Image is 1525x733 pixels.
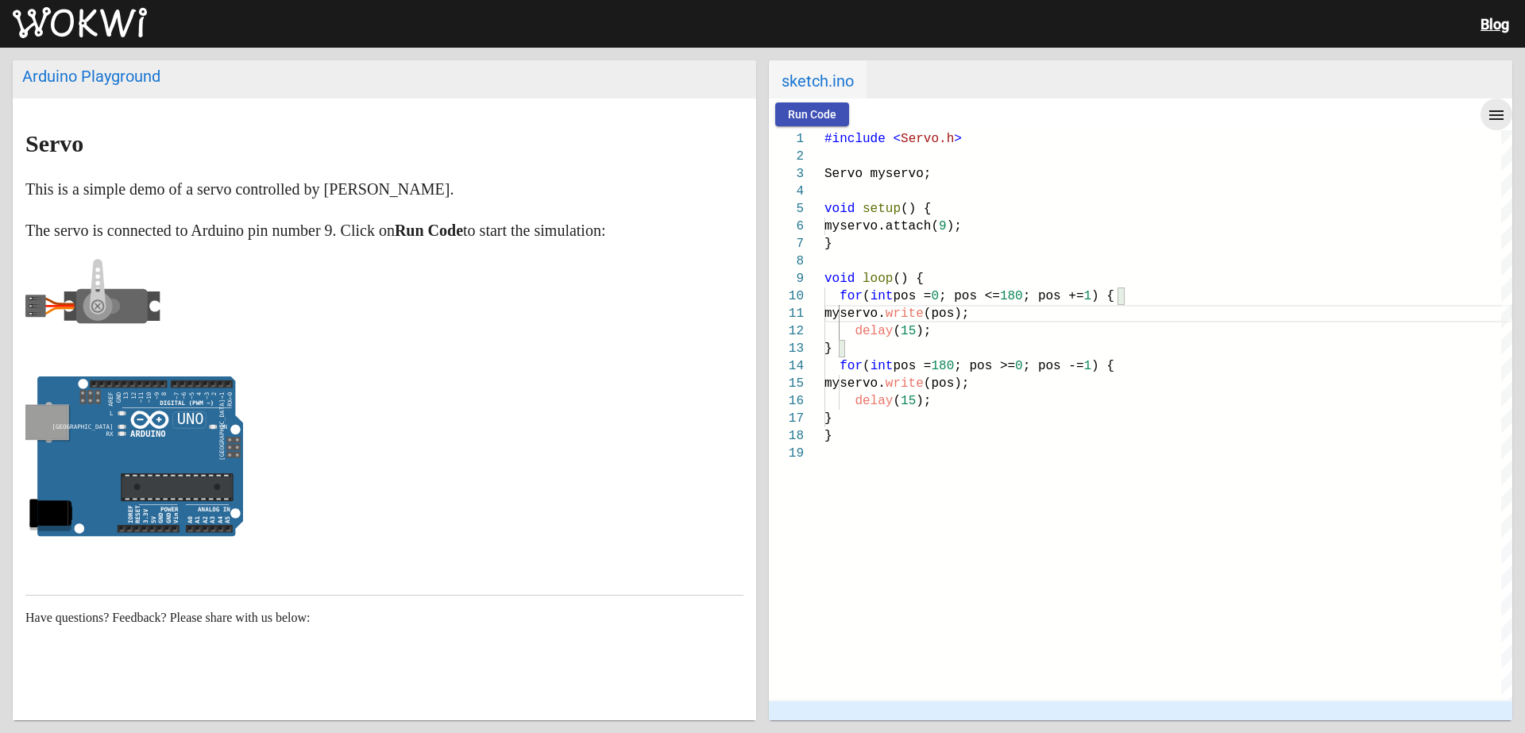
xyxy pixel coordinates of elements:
[931,359,954,373] span: 180
[769,148,804,165] div: 2
[1084,289,1092,303] span: 1
[13,7,147,39] img: Wokwi
[1023,289,1084,303] span: ; pos +=
[25,176,743,202] p: This is a simple demo of a servo controlled by [PERSON_NAME].
[769,270,804,287] div: 9
[769,235,804,253] div: 7
[775,102,849,126] button: Run Code
[769,427,804,445] div: 18
[840,289,863,303] span: for
[924,307,970,321] span: (pos);
[931,289,939,303] span: 0
[769,183,804,200] div: 4
[769,130,804,148] div: 1
[824,237,832,251] span: }
[901,202,931,216] span: () {
[1000,289,1023,303] span: 180
[954,359,1015,373] span: ; pos >=
[769,287,804,305] div: 10
[893,272,923,286] span: () {
[947,219,962,233] span: );
[893,289,931,303] span: pos =
[886,307,924,321] span: write
[871,359,894,373] span: int
[824,341,832,356] span: }
[824,132,886,146] span: #include
[1091,289,1114,303] span: ) {
[769,253,804,270] div: 8
[1481,16,1509,33] a: Blog
[855,324,893,338] span: delay
[863,202,901,216] span: setup
[1023,359,1084,373] span: ; pos -=
[824,376,886,391] span: myservo.
[788,108,836,121] span: Run Code
[824,429,832,443] span: }
[824,411,832,426] span: }
[886,376,924,391] span: write
[855,394,893,408] span: delay
[769,305,804,322] div: 11
[893,394,901,408] span: (
[901,132,954,146] span: Servo.h
[824,272,855,286] span: void
[824,167,931,181] span: Servo myservo;
[769,392,804,410] div: 16
[25,218,743,243] p: The servo is connected to Arduino pin number 9. Click on to start the simulation:
[871,289,894,303] span: int
[901,324,916,338] span: 15
[769,357,804,375] div: 14
[824,307,886,321] span: myservo.
[893,132,901,146] span: <
[25,131,743,156] h1: Servo
[769,410,804,427] div: 17
[863,289,871,303] span: (
[863,359,871,373] span: (
[769,322,804,340] div: 12
[893,324,901,338] span: (
[924,376,970,391] span: (pos);
[769,445,804,462] div: 19
[769,165,804,183] div: 3
[1084,359,1092,373] span: 1
[22,67,747,86] div: Arduino Playground
[1487,106,1506,125] mat-icon: menu
[1015,359,1023,373] span: 0
[916,324,931,338] span: );
[863,272,893,286] span: loop
[769,200,804,218] div: 5
[901,394,916,408] span: 15
[939,219,947,233] span: 9
[769,375,804,392] div: 15
[769,218,804,235] div: 6
[824,202,855,216] span: void
[985,305,986,306] textarea: Editor content;Press Alt+F1 for Accessibility Options.
[395,222,463,239] strong: Run Code
[769,60,867,98] span: sketch.ino
[25,611,311,624] span: Have questions? Feedback? Please share with us below:
[916,394,931,408] span: );
[954,132,962,146] span: >
[769,340,804,357] div: 13
[824,219,939,233] span: myservo.attach(
[939,289,1000,303] span: ; pos <=
[840,359,863,373] span: for
[893,359,931,373] span: pos =
[1091,359,1114,373] span: ) {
